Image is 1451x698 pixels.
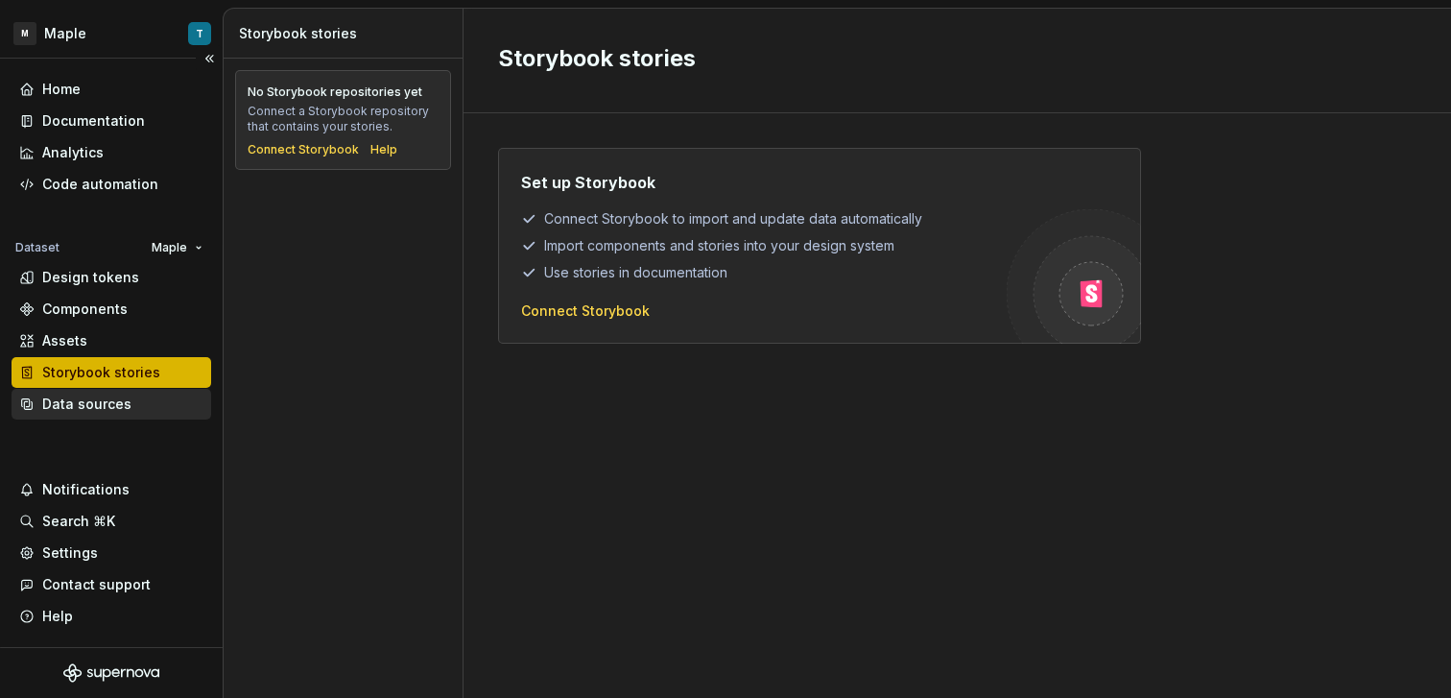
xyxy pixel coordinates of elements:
[13,22,36,45] div: M
[42,512,115,531] div: Search ⌘K
[498,43,1393,74] h2: Storybook stories
[521,171,655,194] h4: Set up Storybook
[15,240,59,255] div: Dataset
[12,569,211,600] button: Contact support
[12,137,211,168] a: Analytics
[42,143,104,162] div: Analytics
[12,325,211,356] a: Assets
[42,363,160,382] div: Storybook stories
[248,104,439,134] div: Connect a Storybook repository that contains your stories.
[42,395,131,414] div: Data sources
[196,26,203,41] div: T
[42,543,98,563] div: Settings
[42,331,87,350] div: Assets
[4,12,219,54] button: MMapleT
[42,80,81,99] div: Home
[42,111,145,131] div: Documentation
[521,301,650,321] button: Connect Storybook
[42,268,139,287] div: Design tokens
[248,84,422,100] div: No Storybook repositories yet
[370,142,397,157] a: Help
[143,234,211,261] button: Maple
[63,663,159,683] svg: Supernova Logo
[12,74,211,105] a: Home
[44,24,86,43] div: Maple
[248,142,359,157] button: Connect Storybook
[42,175,158,194] div: Code automation
[12,601,211,632] button: Help
[12,474,211,505] button: Notifications
[521,209,1007,229] div: Connect Storybook to import and update data automatically
[12,294,211,325] a: Components
[12,506,211,537] button: Search ⌘K
[42,607,73,626] div: Help
[521,236,1007,255] div: Import components and stories into your design system
[42,575,151,594] div: Contact support
[196,45,223,72] button: Collapse sidebar
[239,24,455,43] div: Storybook stories
[12,389,211,420] a: Data sources
[42,300,128,319] div: Components
[152,240,187,255] span: Maple
[521,263,1007,282] div: Use stories in documentation
[42,480,130,499] div: Notifications
[12,169,211,200] a: Code automation
[12,357,211,388] a: Storybook stories
[12,262,211,293] a: Design tokens
[12,538,211,568] a: Settings
[12,106,211,136] a: Documentation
